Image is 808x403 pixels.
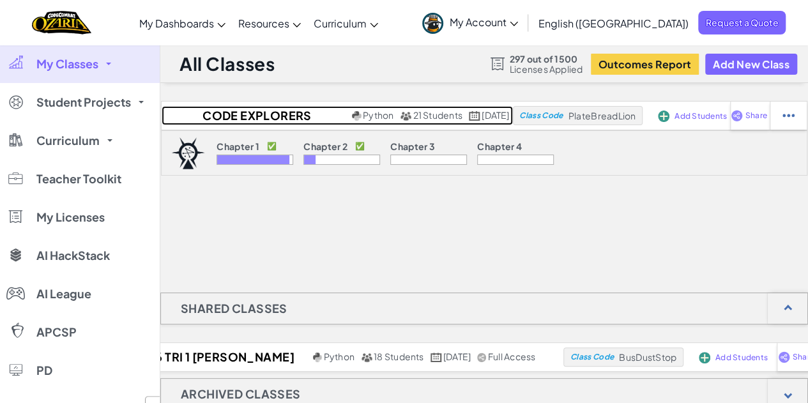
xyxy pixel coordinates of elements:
img: logo [171,137,206,169]
span: AI HackStack [36,250,110,261]
p: Chapter 3 [390,141,435,151]
span: Full Access [488,351,536,362]
img: IconStudentEllipsis.svg [782,110,795,121]
span: Python [363,109,393,121]
span: Add Students [715,354,768,361]
span: Share [745,112,767,119]
span: Licenses Applied [510,64,583,74]
span: Class Code [519,112,563,119]
a: Code Explorers Period 09 Trimester 1 Python 21 Students [DATE] [162,106,513,125]
span: 21 Students [413,109,462,121]
span: 297 out of 1500 [510,54,583,64]
span: My Classes [36,58,98,70]
img: IconShare_Gray.svg [477,353,486,362]
span: Python [324,351,354,362]
h2: Code Explorers Period 09 Trimester 1 [162,106,349,125]
span: Student Projects [36,96,131,108]
img: Home [32,10,91,36]
span: Class Code [570,353,614,361]
p: Chapter 2 [303,141,347,151]
span: My Dashboards [139,17,214,30]
img: python.png [352,111,362,121]
span: Resources [238,17,289,30]
a: My Account [416,3,524,43]
p: Chapter 1 [217,141,259,151]
span: [DATE] [482,109,509,121]
span: Curriculum [36,135,100,146]
h1: Shared Classes [161,293,307,324]
a: Request a Quote [698,11,786,34]
h2: SY26 Tri 1 [PERSON_NAME] [113,347,310,367]
h1: All Classes [179,52,275,76]
span: Curriculum [314,17,367,30]
p: ✅ [355,141,365,151]
img: calendar.svg [469,111,480,121]
img: avatar [422,13,443,34]
a: Ozaria by CodeCombat logo [32,10,91,36]
a: English ([GEOGRAPHIC_DATA]) [532,6,695,40]
img: IconAddStudents.svg [699,352,710,363]
img: MultipleUsers.png [361,353,372,362]
button: Outcomes Report [591,54,699,75]
span: AI League [36,288,91,300]
span: Add Students [675,112,727,120]
span: 18 Students [374,351,424,362]
img: IconShare_Purple.svg [731,110,743,121]
span: BusDustStop [619,351,676,363]
p: ✅ [267,141,277,151]
img: MultipleUsers.png [400,111,411,121]
span: My Account [450,15,518,29]
a: Curriculum [307,6,385,40]
p: Chapter 4 [477,141,522,151]
span: PlateBreadLion [568,110,636,121]
img: IconShare_Purple.svg [778,351,790,363]
a: Resources [232,6,307,40]
img: IconAddStudents.svg [658,110,669,122]
button: Add New Class [705,54,797,75]
img: calendar.svg [431,353,442,362]
span: My Licenses [36,211,105,223]
span: English ([GEOGRAPHIC_DATA]) [538,17,689,30]
span: [DATE] [443,351,471,362]
a: SY26 Tri 1 [PERSON_NAME] Python 18 Students [DATE] Full Access [113,347,563,367]
span: Teacher Toolkit [36,173,121,185]
img: python.png [313,353,323,362]
a: My Dashboards [133,6,232,40]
